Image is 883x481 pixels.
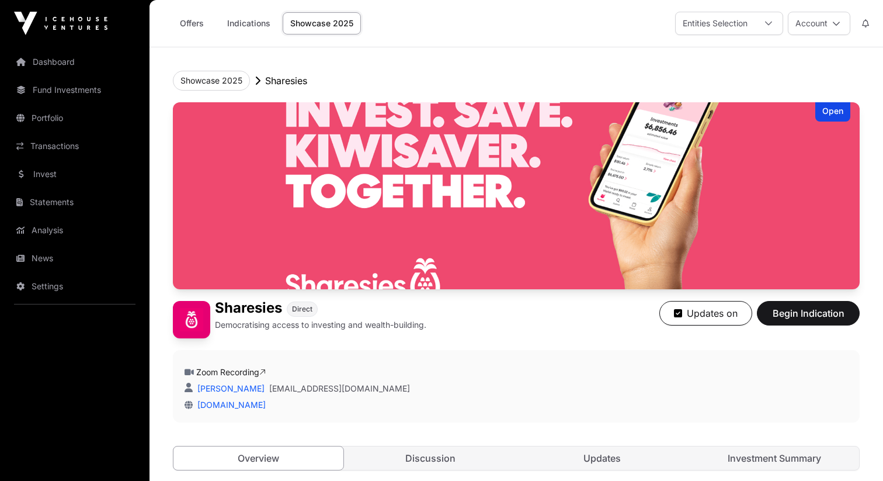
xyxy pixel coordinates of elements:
button: Account [788,12,850,35]
a: Zoom Recording [196,367,266,377]
span: Begin Indication [771,306,845,320]
a: Analysis [9,217,140,243]
a: [DOMAIN_NAME] [193,400,266,410]
a: Transactions [9,133,140,159]
a: Indications [220,12,278,34]
a: Showcase 2025 [283,12,361,34]
img: Icehouse Ventures Logo [14,12,107,35]
a: Settings [9,274,140,299]
span: Direct [292,304,312,314]
a: Statements [9,189,140,215]
button: Begin Indication [757,301,860,326]
a: Offers [168,12,215,34]
h1: Sharesies [215,301,282,317]
a: [EMAIL_ADDRESS][DOMAIN_NAME] [269,383,410,395]
a: Discussion [346,447,516,470]
div: Entities Selection [676,12,755,34]
img: Sharesies [173,102,860,289]
a: Portfolio [9,105,140,131]
button: Showcase 2025 [173,71,250,91]
a: Dashboard [9,49,140,75]
iframe: Chat Widget [825,425,883,481]
a: Fund Investments [9,77,140,103]
a: News [9,245,140,271]
p: Democratising access to investing and wealth-building. [215,319,426,331]
a: [PERSON_NAME] [195,383,265,393]
a: Updates [517,447,687,470]
a: Invest [9,161,140,187]
div: Open [815,102,850,122]
nav: Tabs [173,447,859,470]
img: Sharesies [173,301,210,338]
button: Updates on [659,301,752,326]
a: Begin Indication [757,313,860,324]
a: Overview [173,446,344,470]
p: Sharesies [265,74,307,88]
a: Investment Summary [690,447,860,470]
